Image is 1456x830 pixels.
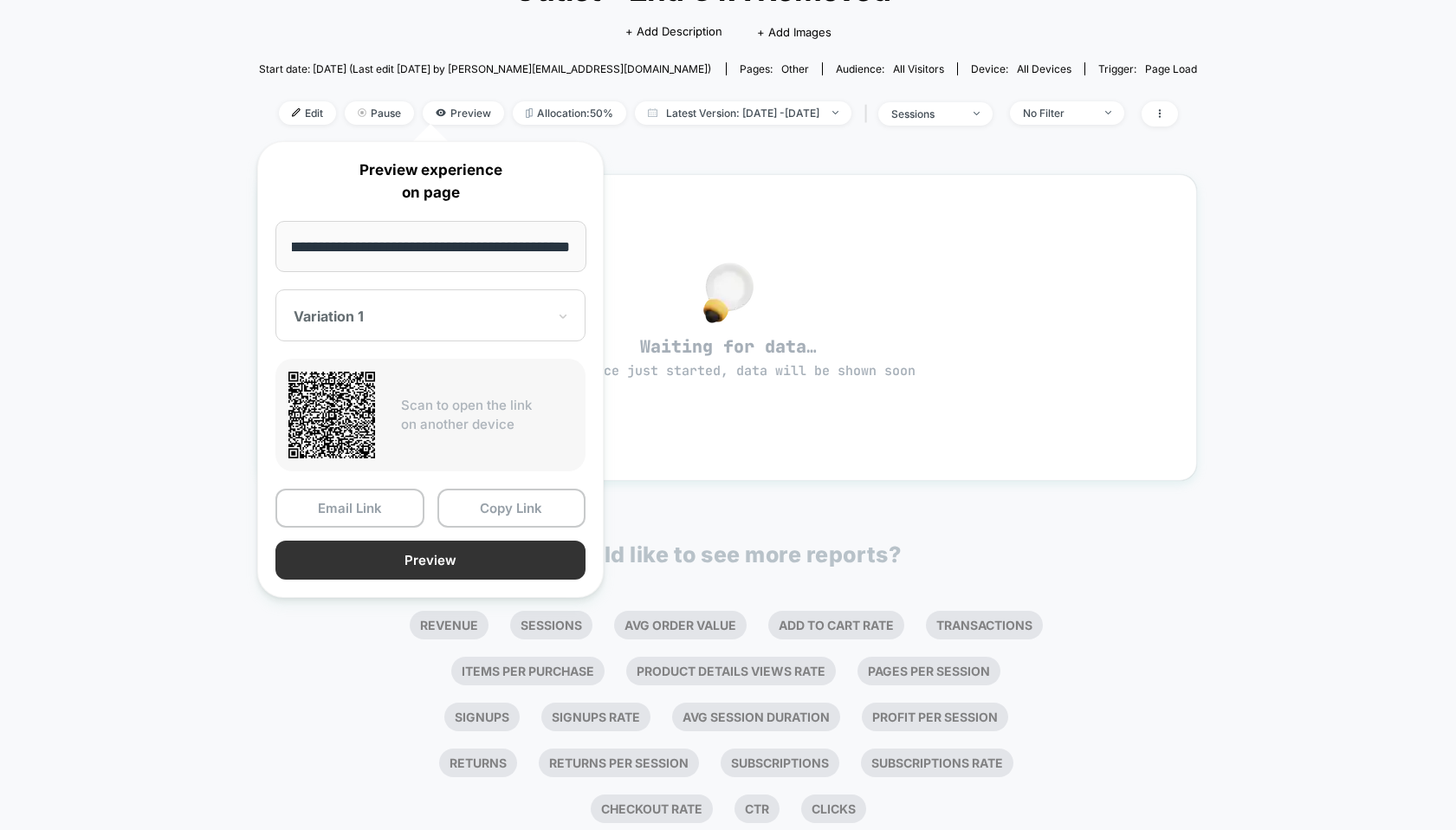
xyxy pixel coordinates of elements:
[358,108,366,117] img: end
[275,541,586,580] button: Preview
[1145,62,1197,75] span: Page Load
[539,749,699,777] li: Returns Per Session
[444,703,520,731] li: Signups
[290,335,1167,380] span: Waiting for data…
[526,108,533,118] img: rebalance
[974,112,980,115] img: end
[510,611,592,639] li: Sessions
[781,62,809,75] span: other
[801,794,866,823] li: Clicks
[513,101,626,125] span: Allocation: 50%
[614,611,747,639] li: Avg Order Value
[891,107,961,120] div: sessions
[860,101,878,126] span: |
[768,611,904,639] li: Add To Cart Rate
[832,111,838,114] img: end
[437,489,586,528] button: Copy Link
[672,703,840,731] li: Avg Session Duration
[591,794,713,823] li: Checkout Rate
[836,62,944,75] div: Audience:
[451,657,605,685] li: Items Per Purchase
[1098,62,1197,75] div: Trigger:
[648,108,657,117] img: calendar
[345,101,414,125] span: Pause
[259,62,711,75] span: Start date: [DATE] (Last edit [DATE] by [PERSON_NAME][EMAIL_ADDRESS][DOMAIN_NAME])
[757,25,832,39] span: + Add Images
[1017,62,1071,75] span: all devices
[862,703,1008,731] li: Profit Per Session
[861,749,1013,777] li: Subscriptions Rate
[439,749,517,777] li: Returns
[292,108,301,117] img: edit
[423,101,504,125] span: Preview
[740,62,809,75] div: Pages:
[625,23,722,41] span: + Add Description
[401,396,573,435] p: Scan to open the link on another device
[275,159,586,204] p: Preview experience on page
[703,263,754,323] img: no_data
[857,657,1000,685] li: Pages Per Session
[626,657,836,685] li: Product Details Views Rate
[1023,107,1092,120] div: No Filter
[721,749,839,777] li: Subscriptions
[541,703,650,731] li: Signups Rate
[555,541,902,567] p: Would like to see more reports?
[410,611,489,639] li: Revenue
[541,362,916,379] span: experience just started, data will be shown soon
[734,794,780,823] li: Ctr
[926,611,1043,639] li: Transactions
[635,101,851,125] span: Latest Version: [DATE] - [DATE]
[275,489,424,528] button: Email Link
[279,101,336,125] span: Edit
[957,62,1084,75] span: Device:
[893,62,944,75] span: All Visitors
[1105,111,1111,114] img: end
